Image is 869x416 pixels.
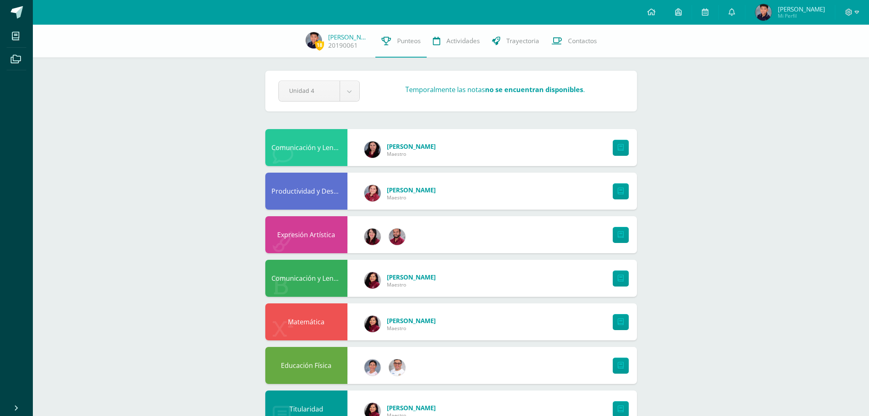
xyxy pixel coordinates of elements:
[328,41,358,50] a: 20190061
[364,359,381,376] img: 9abbe43aaafe0ed17d550ebc90d1790c.png
[778,12,825,19] span: Mi Perfil
[387,404,436,412] span: [PERSON_NAME]
[387,150,436,157] span: Maestro
[315,40,324,50] span: 18
[265,216,347,253] div: Expresión Artística
[364,141,381,158] img: 030cf6d1fed455623d8c5a01b243cf82.png
[397,37,421,45] span: Punteos
[387,317,436,325] span: [PERSON_NAME]
[485,85,583,94] strong: no se encuentran disponibles
[387,194,436,201] span: Maestro
[387,325,436,332] span: Maestro
[364,185,381,201] img: 258f2c28770a8c8efa47561a5b85f558.png
[265,260,347,297] div: Comunicación y Lenguaje,Idioma Español
[755,4,772,21] img: 5b3de8d4fcd349a9f92afa39859922eb.png
[545,25,603,58] a: Contactos
[364,316,381,332] img: 6cb2ae50b4ec70f031a55c80dcc297f0.png
[778,5,825,13] span: [PERSON_NAME]
[568,37,597,45] span: Contactos
[389,359,405,376] img: 805811bcaf86086e66a0616b189278fe.png
[427,25,486,58] a: Actividades
[289,81,329,100] span: Unidad 4
[506,37,539,45] span: Trayectoria
[387,142,436,150] span: [PERSON_NAME]
[279,81,359,101] a: Unidad 4
[265,129,347,166] div: Comunicación y Lenguaje,Idioma Extranjero,Inglés
[265,347,347,384] div: Educación Física
[328,33,369,41] a: [PERSON_NAME]
[306,32,322,49] img: 5b3de8d4fcd349a9f92afa39859922eb.png
[364,272,381,289] img: 6cb2ae50b4ec70f031a55c80dcc297f0.png
[486,25,545,58] a: Trayectoria
[375,25,427,58] a: Punteos
[265,173,347,210] div: Productividad y Desarrollo
[364,229,381,245] img: 97d0c8fa0986aa0795e6411a21920e60.png
[387,186,436,194] span: [PERSON_NAME]
[387,273,436,281] span: [PERSON_NAME]
[446,37,480,45] span: Actividades
[389,229,405,245] img: 5d51c81de9bbb3fffc4019618d736967.png
[265,303,347,340] div: Matemática
[405,85,585,94] h3: Temporalmente las notas .
[387,281,436,288] span: Maestro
